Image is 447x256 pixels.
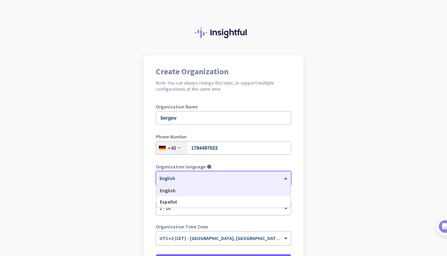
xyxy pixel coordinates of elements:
[156,104,291,109] label: Organization Name
[160,187,176,194] span: English
[156,185,291,208] div: Options List
[160,199,177,205] span: Español
[156,224,291,229] label: Organization Time Zone
[168,145,176,151] div: +49
[156,194,291,199] label: Organization Size (Optional)
[156,67,291,76] h1: Create Organization
[207,164,212,169] i: help
[195,27,252,38] img: Insightful
[156,111,291,125] input: What is the name of your organization?
[156,80,291,92] h2: Note: You can always change this later, or support multiple configurations at the same time
[156,164,205,169] label: Organization language
[156,141,291,155] input: 30 123456
[156,134,291,139] label: Phone Number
